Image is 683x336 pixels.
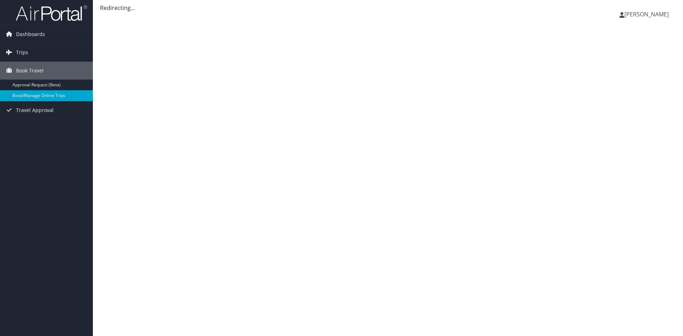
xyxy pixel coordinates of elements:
[16,101,54,119] span: Travel Approval
[16,62,44,80] span: Book Travel
[16,44,28,61] span: Trips
[16,25,45,43] span: Dashboards
[619,4,676,25] a: [PERSON_NAME]
[624,10,669,18] span: [PERSON_NAME]
[16,5,87,21] img: airportal-logo.png
[100,4,676,12] div: Redirecting...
